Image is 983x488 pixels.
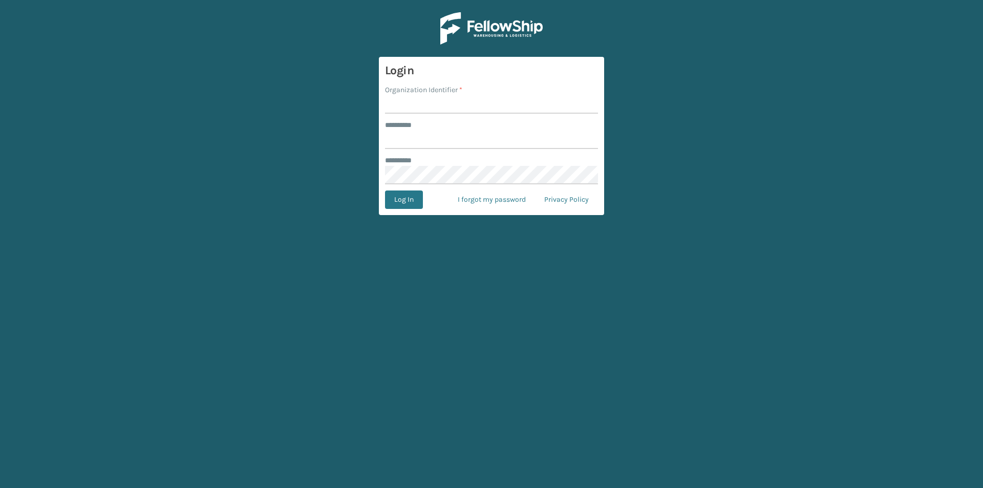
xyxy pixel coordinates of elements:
a: I forgot my password [448,190,535,209]
a: Privacy Policy [535,190,598,209]
h3: Login [385,63,598,78]
img: Logo [440,12,543,45]
button: Log In [385,190,423,209]
label: Organization Identifier [385,84,462,95]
